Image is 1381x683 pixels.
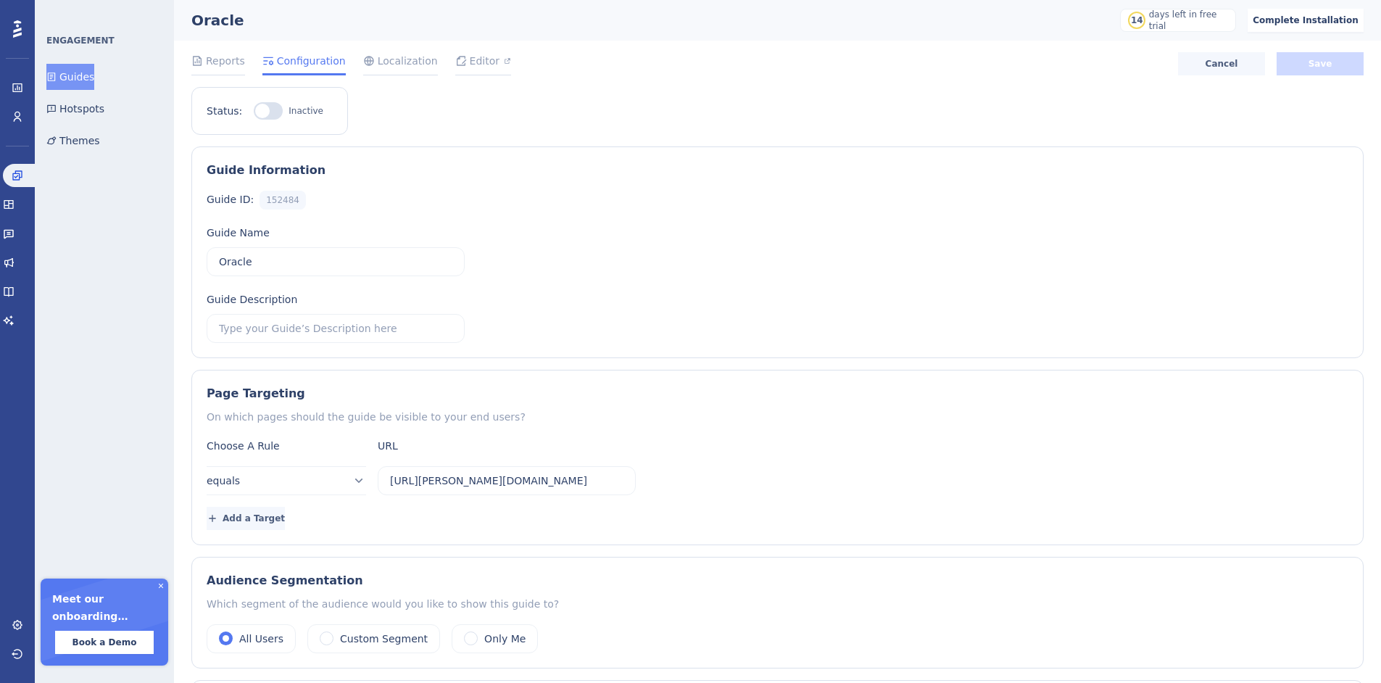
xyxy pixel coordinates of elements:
span: Configuration [277,52,346,70]
div: Choose A Rule [207,437,366,455]
label: Only Me [484,630,526,647]
div: ENGAGEMENT [46,35,115,46]
div: Page Targeting [207,385,1348,402]
span: Cancel [1206,58,1238,70]
label: Custom Segment [340,630,428,647]
input: Type your Guide’s Name here [219,254,452,270]
div: Status: [207,102,242,120]
button: Add a Target [207,507,285,530]
span: Save [1309,58,1332,70]
span: Inactive [289,105,323,117]
button: Cancel [1178,52,1265,75]
span: equals [207,472,240,489]
div: On which pages should the guide be visible to your end users? [207,408,1348,426]
div: Guide Name [207,224,270,241]
span: Meet our onboarding experts 🎧 [52,590,157,625]
button: Book a Demo [55,631,154,654]
button: equals [207,466,366,495]
label: All Users [239,630,283,647]
button: Complete Installation [1248,9,1364,32]
div: 14 [1131,15,1143,26]
div: Guide ID: [207,191,254,210]
div: URL [378,437,537,455]
div: Guide Description [207,291,297,308]
input: yourwebsite.com/path [390,473,623,489]
span: Reports [206,52,245,70]
span: Add a Target [223,513,285,524]
span: Editor [470,52,499,70]
span: Localization [378,52,438,70]
input: Type your Guide’s Description here [219,320,452,336]
div: 152484 [266,194,299,206]
div: Audience Segmentation [207,572,1348,589]
button: Guides [46,64,94,90]
div: Oracle [191,10,1084,30]
button: Hotspots [46,96,104,122]
div: Guide Information [207,162,1348,179]
span: Complete Installation [1253,15,1358,26]
span: Book a Demo [72,637,137,648]
div: Which segment of the audience would you like to show this guide to? [207,595,1348,613]
button: Themes [46,128,100,154]
div: days left in free trial [1149,9,1231,32]
button: Save [1277,52,1364,75]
